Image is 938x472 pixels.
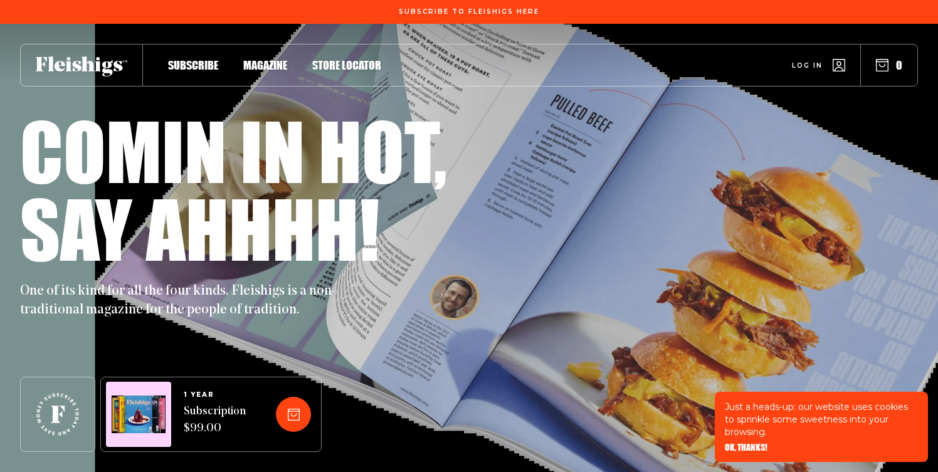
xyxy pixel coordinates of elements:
[20,282,346,320] p: One of its kind for all the four kinds. Fleishigs is a non-traditional magazine for the people of...
[112,396,166,434] img: Magazines image
[243,58,287,72] span: Magazine
[184,391,246,399] span: 1 YEAR
[396,8,542,14] a: Subscribe To Fleishigs Here
[243,56,287,73] a: Magazine
[20,189,379,267] h1: Say ahhhh!
[725,401,918,438] p: Just a heads-up: our website uses cookies to sprinkle some sweetness into your browsing.
[399,8,539,16] span: Subscribe To Fleishigs Here
[312,58,381,72] span: Store locator
[20,112,447,189] h1: Comin in hot,
[312,56,381,73] a: Store locator
[184,404,246,438] span: Subscription $99.00
[184,391,246,438] a: 1 YEARSubscription $99.00
[725,443,767,452] button: OK, THANKS!
[168,58,218,72] span: Subscribe
[876,58,902,72] button: 0
[168,56,218,73] a: Subscribe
